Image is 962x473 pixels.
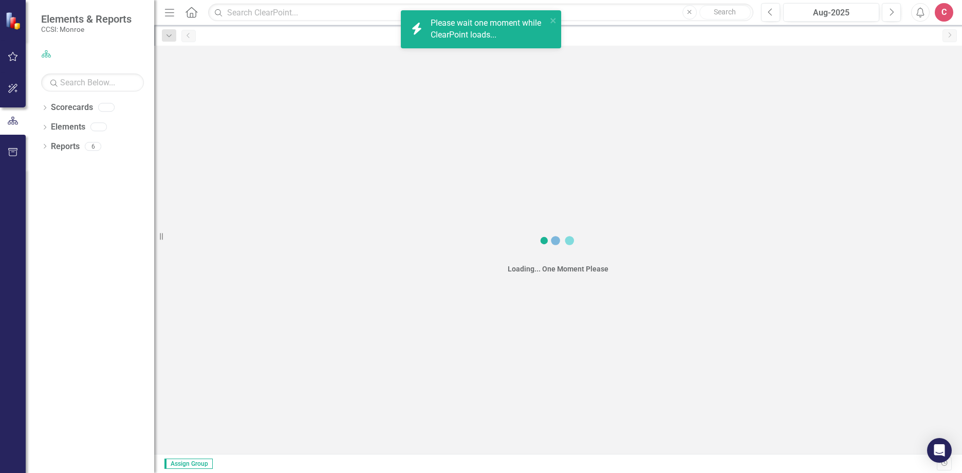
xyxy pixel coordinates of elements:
[164,459,213,469] span: Assign Group
[787,7,876,19] div: Aug-2025
[51,102,93,114] a: Scorecards
[41,74,144,92] input: Search Below...
[51,141,80,153] a: Reports
[935,3,953,22] button: C
[51,121,85,133] a: Elements
[714,8,736,16] span: Search
[699,5,751,20] button: Search
[783,3,879,22] button: Aug-2025
[927,438,952,463] div: Open Intercom Messenger
[431,17,547,41] div: Please wait one moment while ClearPoint loads...
[41,25,132,33] small: CCSI: Monroe
[550,14,557,26] button: close
[4,11,24,30] img: ClearPoint Strategy
[85,142,101,151] div: 6
[41,13,132,25] span: Elements & Reports
[208,4,753,22] input: Search ClearPoint...
[508,264,608,274] div: Loading... One Moment Please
